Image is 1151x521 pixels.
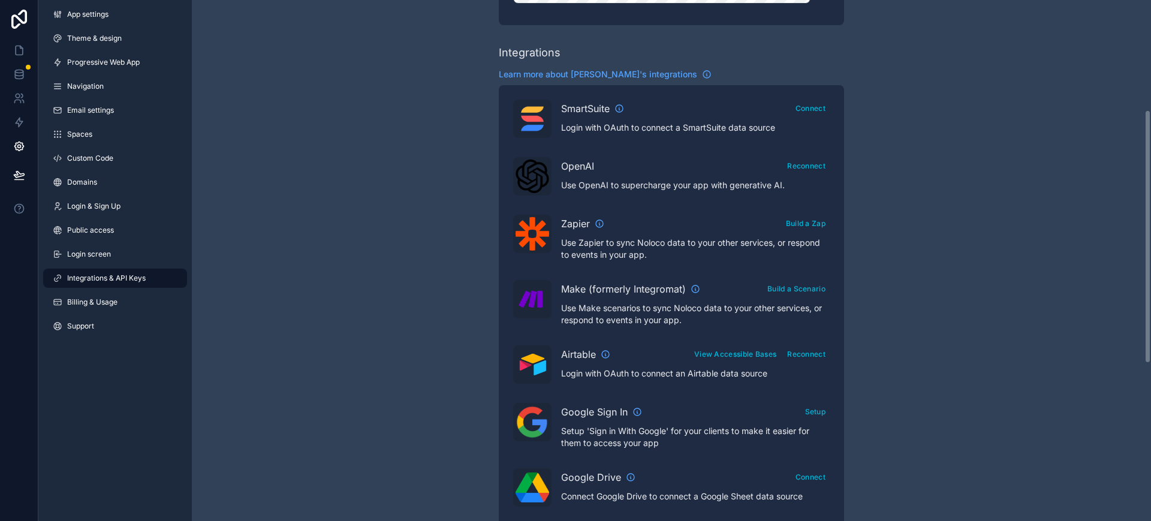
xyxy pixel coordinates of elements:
[561,179,830,191] p: Use OpenAI to supercharge your app with generative AI.
[561,368,830,380] p: Login with OAuth to connect an Airtable data source
[67,34,122,43] span: Theme & design
[791,468,830,486] button: Connect
[43,173,187,192] a: Domains
[43,125,187,144] a: Spaces
[561,347,596,362] span: Airtable
[67,10,109,19] span: App settings
[561,302,830,326] p: Use Make scenarios to sync Noloco data to your other services, or respond to events in your app.
[791,101,830,113] a: Connect
[561,237,830,261] p: Use Zapier to sync Noloco data to your other services, or respond to events in your app.
[763,280,830,297] button: Build a Scenario
[43,53,187,72] a: Progressive Web App
[43,77,187,96] a: Navigation
[67,249,111,259] span: Login screen
[801,403,830,420] button: Setup
[783,345,830,363] button: Reconnect
[801,405,830,417] a: Setup
[561,216,590,231] span: Zapier
[43,5,187,24] a: App settings
[516,159,549,193] img: OpenAI
[561,122,830,134] p: Login with OAuth to connect a SmartSuite data source
[791,100,830,117] button: Connect
[561,425,830,449] p: Setup 'Sign in With Google' for your clients to make it easier for them to access your app
[516,354,549,376] img: Airtable
[67,82,104,91] span: Navigation
[690,347,781,359] a: View Accessible Bases
[67,58,140,67] span: Progressive Web App
[43,293,187,312] a: Billing & Usage
[67,297,117,307] span: Billing & Usage
[67,225,114,235] span: Public access
[791,470,830,482] a: Connect
[516,217,549,251] img: Zapier
[67,201,120,211] span: Login & Sign Up
[561,282,686,296] span: Make (formerly Integromat)
[499,68,697,80] span: Learn more about [PERSON_NAME]'s integrations
[783,347,830,359] a: Reconnect
[783,159,830,171] a: Reconnect
[516,282,549,316] img: Make (formerly Integromat)
[561,470,621,484] span: Google Drive
[782,216,830,228] a: Build a Zap
[783,157,830,174] button: Reconnect
[67,321,94,331] span: Support
[67,177,97,187] span: Domains
[43,221,187,240] a: Public access
[782,215,830,232] button: Build a Zap
[43,269,187,288] a: Integrations & API Keys
[67,153,113,163] span: Custom Code
[43,101,187,120] a: Email settings
[561,405,628,419] span: Google Sign In
[516,102,549,135] img: SmartSuite
[763,282,830,294] a: Build a Scenario
[67,273,146,283] span: Integrations & API Keys
[43,317,187,336] a: Support
[43,197,187,216] a: Login & Sign Up
[67,106,114,115] span: Email settings
[516,405,549,439] img: Google Sign In
[43,29,187,48] a: Theme & design
[67,130,92,139] span: Spaces
[690,345,781,363] button: View Accessible Bases
[561,101,610,116] span: SmartSuite
[499,68,712,80] a: Learn more about [PERSON_NAME]'s integrations
[43,149,187,168] a: Custom Code
[561,490,830,502] p: Connect Google Drive to connect a Google Sheet data source
[561,159,594,173] span: OpenAI
[516,472,549,502] img: Google Drive
[499,44,561,61] div: Integrations
[43,245,187,264] a: Login screen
